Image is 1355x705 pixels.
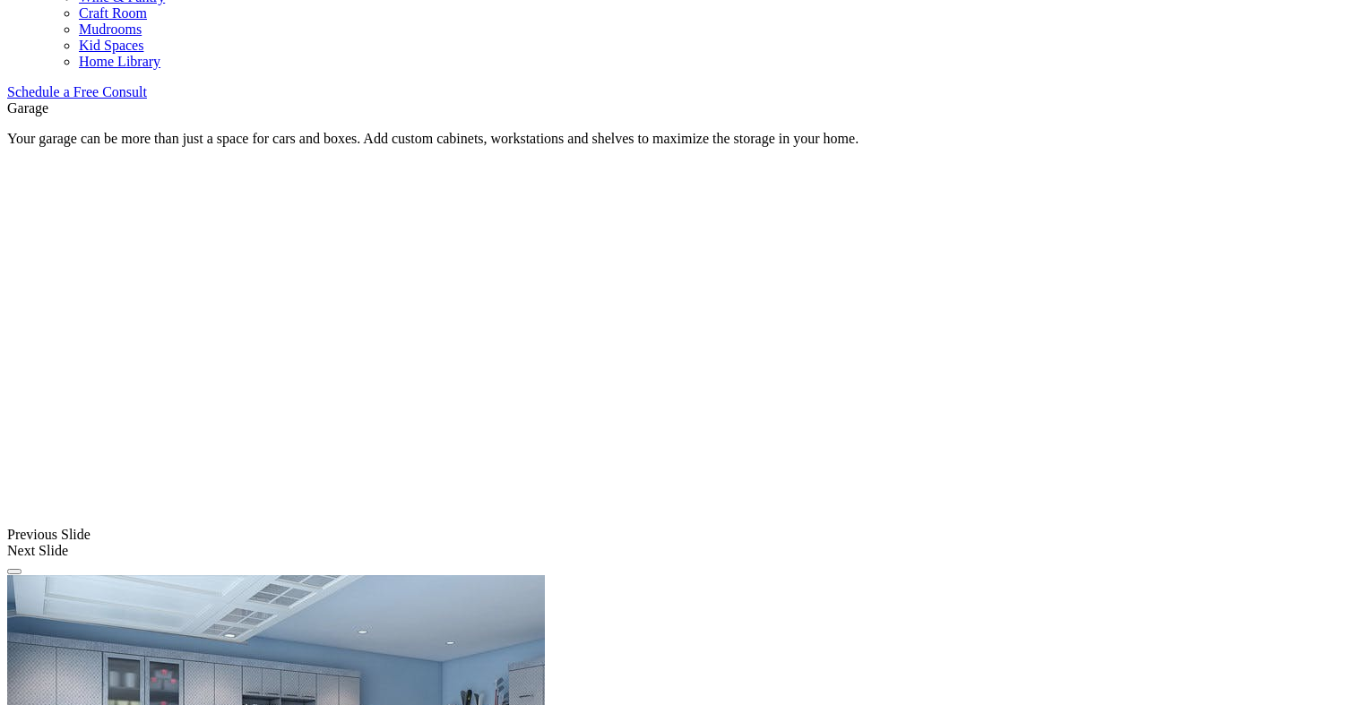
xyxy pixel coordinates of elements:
[79,21,142,37] a: Mudrooms
[79,54,160,69] a: Home Library
[7,100,48,116] span: Garage
[79,5,147,21] a: Craft Room
[7,527,1348,543] div: Previous Slide
[7,543,1348,559] div: Next Slide
[7,84,147,99] a: Schedule a Free Consult (opens a dropdown menu)
[79,38,143,53] a: Kid Spaces
[7,569,22,574] button: Click here to pause slide show
[7,131,1348,147] p: Your garage can be more than just a space for cars and boxes. Add custom cabinets, workstations a...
